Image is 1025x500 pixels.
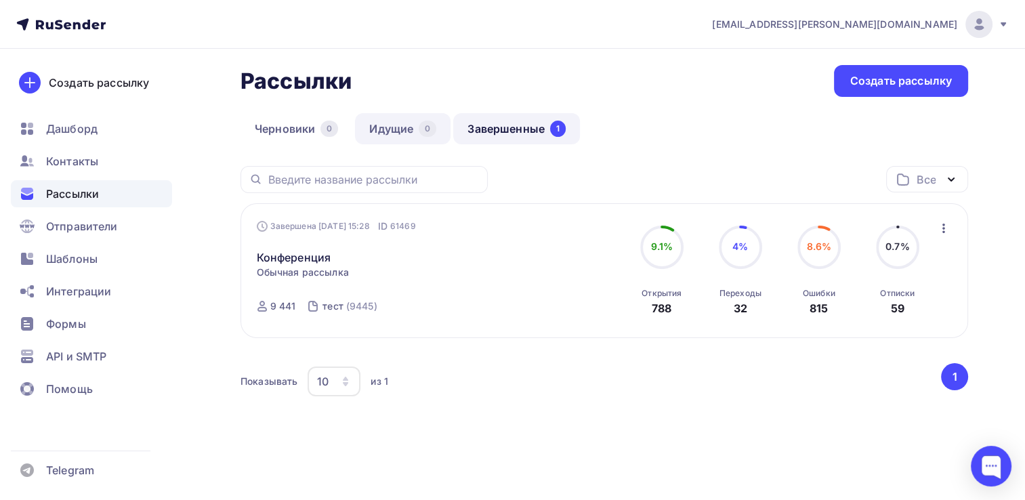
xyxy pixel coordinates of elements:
[917,171,936,188] div: Все
[806,241,831,252] span: 8.6%
[642,288,682,299] div: Открытия
[46,218,118,234] span: Отправители
[803,288,835,299] div: Ошибки
[891,300,904,316] div: 59
[257,220,416,233] div: Завершена [DATE] 15:28
[257,249,331,266] a: Конференция
[650,241,673,252] span: 9.1%
[46,251,98,267] span: Шаблоны
[240,113,352,144] a: Черновики0
[240,68,352,95] h2: Рассылки
[941,363,968,390] button: Go to page 1
[390,220,416,233] span: 61469
[719,288,761,299] div: Переходы
[734,300,747,316] div: 32
[307,366,361,397] button: 10
[939,363,969,390] ul: Pagination
[46,283,111,299] span: Интеграции
[652,300,671,316] div: 788
[46,381,93,397] span: Помощь
[550,121,566,137] div: 1
[317,373,329,390] div: 10
[49,75,149,91] div: Создать рассылку
[371,375,388,388] div: из 1
[46,316,86,332] span: Формы
[810,300,828,316] div: 815
[321,295,378,317] a: тест (9445)
[240,375,297,388] div: Показывать
[46,153,98,169] span: Контакты
[11,148,172,175] a: Контакты
[268,172,480,187] input: Введите название рассылки
[11,213,172,240] a: Отправители
[257,266,349,279] span: Обычная рассылка
[46,121,98,137] span: Дашборд
[11,245,172,272] a: Шаблоны
[270,299,296,313] div: 9 441
[732,241,748,252] span: 4%
[850,73,952,89] div: Создать рассылку
[11,310,172,337] a: Формы
[378,220,388,233] span: ID
[712,18,957,31] span: [EMAIL_ADDRESS][PERSON_NAME][DOMAIN_NAME]
[453,113,580,144] a: Завершенные1
[886,166,968,192] button: Все
[355,113,451,144] a: Идущие0
[11,115,172,142] a: Дашборд
[712,11,1009,38] a: [EMAIL_ADDRESS][PERSON_NAME][DOMAIN_NAME]
[322,299,343,313] div: тест
[880,288,915,299] div: Отписки
[11,180,172,207] a: Рассылки
[346,299,377,313] div: (9445)
[419,121,436,137] div: 0
[320,121,338,137] div: 0
[46,186,99,202] span: Рассылки
[46,462,94,478] span: Telegram
[885,241,910,252] span: 0.7%
[46,348,106,364] span: API и SMTP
